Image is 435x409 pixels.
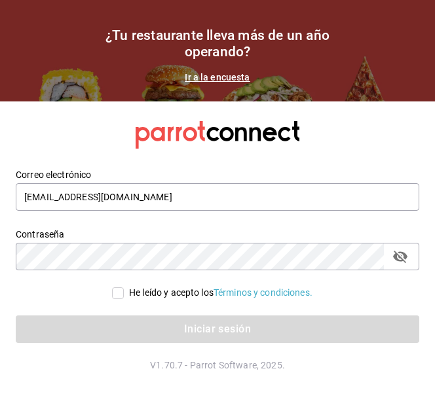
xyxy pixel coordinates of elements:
[129,286,312,300] div: He leído y acepto los
[16,230,419,239] label: Contraseña
[185,72,250,82] a: Ir a la encuesta
[16,183,419,211] input: Ingresa tu correo electrónico
[16,359,419,372] p: V1.70.7 - Parrot Software, 2025.
[86,27,349,60] h1: ¿Tu restaurante lleva más de un año operando?
[16,170,419,179] label: Correo electrónico
[389,245,411,268] button: passwordField
[214,287,312,298] a: Términos y condiciones.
